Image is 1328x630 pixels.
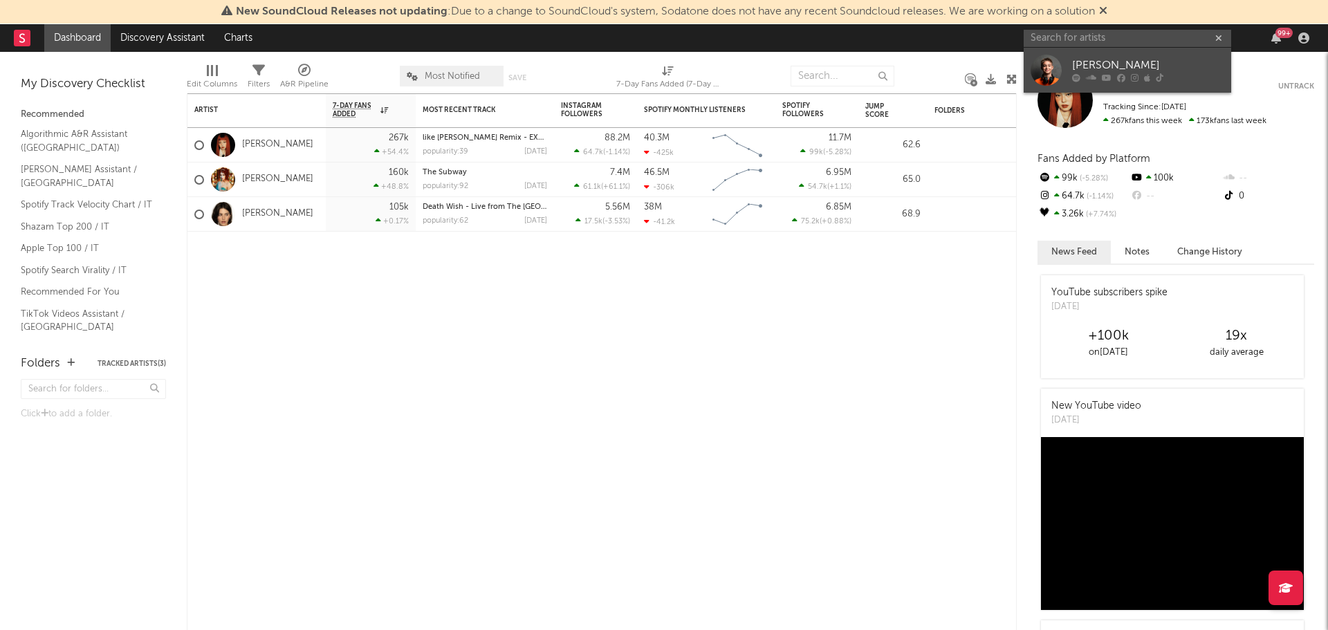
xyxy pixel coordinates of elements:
[21,263,152,278] a: Spotify Search Virality / IT
[1222,187,1314,205] div: 0
[111,24,214,52] a: Discovery Assistant
[1024,30,1231,47] input: Search for artists
[187,76,237,93] div: Edit Columns
[616,76,720,93] div: 7-Day Fans Added (7-Day Fans Added)
[236,6,1095,17] span: : Due to a change to SoundCloud's system, Sodatone does not have any recent Soundcloud releases. ...
[1271,33,1281,44] button: 99+
[423,203,547,211] div: Death Wish - Live from The O2 Arena
[524,217,547,225] div: [DATE]
[333,102,377,118] span: 7-Day Fans Added
[242,174,313,185] a: [PERSON_NAME]
[1172,328,1300,344] div: 19 x
[280,76,329,93] div: A&R Pipeline
[1222,169,1314,187] div: --
[574,147,630,156] div: ( )
[242,139,313,151] a: [PERSON_NAME]
[508,74,526,82] button: Save
[423,183,468,190] div: popularity: 92
[865,102,900,119] div: Jump Score
[610,168,630,177] div: 7.4M
[644,217,675,226] div: -41.2k
[423,169,467,176] a: The Subway
[826,203,851,212] div: 6.85M
[782,102,831,118] div: Spotify Followers
[1051,300,1168,314] div: [DATE]
[644,106,748,114] div: Spotify Monthly Listeners
[1085,193,1114,201] span: -1.14 %
[423,217,468,225] div: popularity: 62
[1163,241,1256,263] button: Change History
[242,208,313,220] a: [PERSON_NAME]
[21,162,152,190] a: [PERSON_NAME] Assistant / [GEOGRAPHIC_DATA]
[1024,48,1231,93] a: [PERSON_NAME]
[865,137,921,154] div: 62.6
[21,197,152,212] a: Spotify Track Velocity Chart / IT
[423,203,601,211] a: Death Wish - Live from The [GEOGRAPHIC_DATA]
[423,148,468,156] div: popularity: 39
[44,24,111,52] a: Dashboard
[583,183,601,191] span: 61.1k
[865,172,921,188] div: 65.0
[21,241,152,256] a: Apple Top 100 / IT
[574,182,630,191] div: ( )
[389,133,409,142] div: 267k
[1275,28,1293,38] div: 99 +
[605,203,630,212] div: 5.56M
[524,148,547,156] div: [DATE]
[21,219,152,234] a: Shazam Top 200 / IT
[644,148,674,157] div: -425k
[524,183,547,190] div: [DATE]
[934,106,1038,115] div: Folders
[825,149,849,156] span: -5.28 %
[425,72,480,81] span: Most Notified
[423,134,584,142] a: like [PERSON_NAME] Remix - EXTENDED MIX
[1278,80,1314,93] button: Untrack
[605,149,628,156] span: -1.14 %
[280,59,329,99] div: A&R Pipeline
[603,183,628,191] span: +61.1 %
[21,406,166,423] div: Click to add a folder.
[808,183,827,191] span: 54.7k
[1103,117,1182,125] span: 267k fans this week
[21,379,166,399] input: Search for folders...
[21,127,152,155] a: Algorithmic A&R Assistant ([GEOGRAPHIC_DATA])
[1037,169,1129,187] div: 99k
[644,168,670,177] div: 46.5M
[1129,169,1221,187] div: 100k
[791,66,894,86] input: Search...
[21,306,152,335] a: TikTok Videos Assistant / [GEOGRAPHIC_DATA]
[809,149,823,156] span: 99k
[575,216,630,225] div: ( )
[1037,241,1111,263] button: News Feed
[1084,211,1116,219] span: +7.74 %
[21,106,166,123] div: Recommended
[389,203,409,212] div: 105k
[605,218,628,225] span: -3.53 %
[826,168,851,177] div: 6.95M
[1103,103,1186,111] span: Tracking Since: [DATE]
[1111,241,1163,263] button: Notes
[194,106,298,114] div: Artist
[822,218,849,225] span: +0.88 %
[236,6,448,17] span: New SoundCloud Releases not updating
[616,59,720,99] div: 7-Day Fans Added (7-Day Fans Added)
[1051,286,1168,300] div: YouTube subscribers spike
[1037,154,1150,164] span: Fans Added by Platform
[706,128,768,163] svg: Chart title
[829,133,851,142] div: 11.7M
[376,216,409,225] div: +0.17 %
[248,76,270,93] div: Filters
[1044,328,1172,344] div: +100k
[801,218,820,225] span: 75.2k
[423,169,547,176] div: The Subway
[1103,117,1266,125] span: 173k fans last week
[1099,6,1107,17] span: Dismiss
[829,183,849,191] span: +1.1 %
[1129,187,1221,205] div: --
[1078,175,1108,183] span: -5.28 %
[706,197,768,232] svg: Chart title
[1072,57,1224,74] div: [PERSON_NAME]
[644,203,662,212] div: 38M
[792,216,851,225] div: ( )
[423,106,526,114] div: Most Recent Track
